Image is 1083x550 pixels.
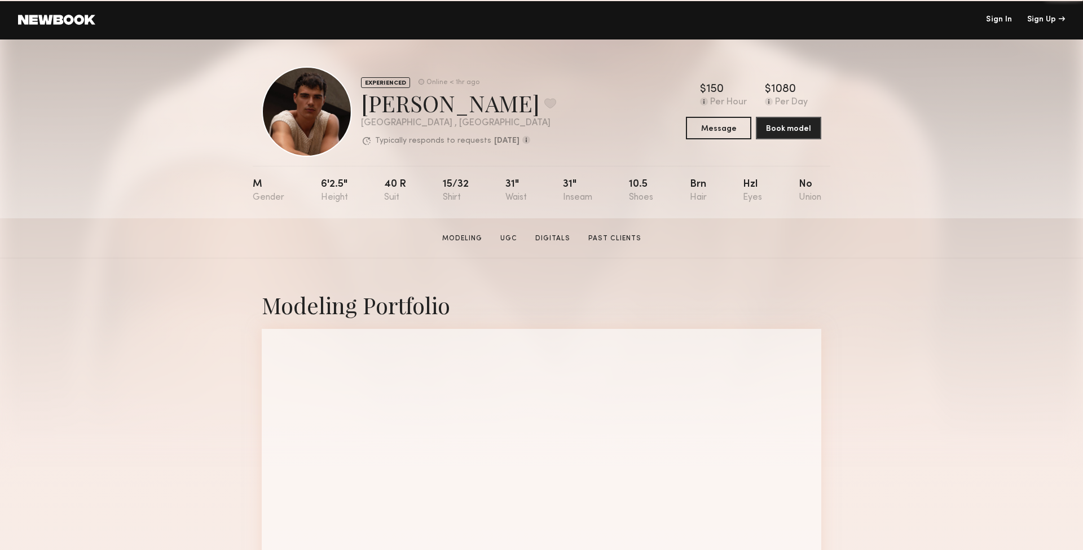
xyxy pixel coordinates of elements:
[765,84,771,95] div: $
[690,179,707,203] div: Brn
[799,179,821,203] div: No
[706,84,724,95] div: 150
[629,179,653,203] div: 10.5
[531,234,575,244] a: Digitals
[710,98,747,108] div: Per Hour
[986,16,1012,24] a: Sign In
[443,179,469,203] div: 15/32
[756,117,821,139] button: Book model
[262,290,821,320] div: Modeling Portfolio
[1027,16,1065,24] div: Sign Up
[361,88,556,118] div: [PERSON_NAME]
[563,179,592,203] div: 31"
[375,137,491,145] p: Typically responds to requests
[361,77,410,88] div: EXPERIENCED
[505,179,527,203] div: 31"
[494,137,520,145] b: [DATE]
[700,84,706,95] div: $
[426,79,479,86] div: Online < 1hr ago
[775,98,808,108] div: Per Day
[686,117,751,139] button: Message
[771,84,796,95] div: 1080
[496,234,522,244] a: UGC
[384,179,406,203] div: 40 r
[253,179,284,203] div: M
[321,179,348,203] div: 6'2.5"
[361,118,556,128] div: [GEOGRAPHIC_DATA] , [GEOGRAPHIC_DATA]
[743,179,762,203] div: Hzl
[438,234,487,244] a: Modeling
[584,234,646,244] a: Past Clients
